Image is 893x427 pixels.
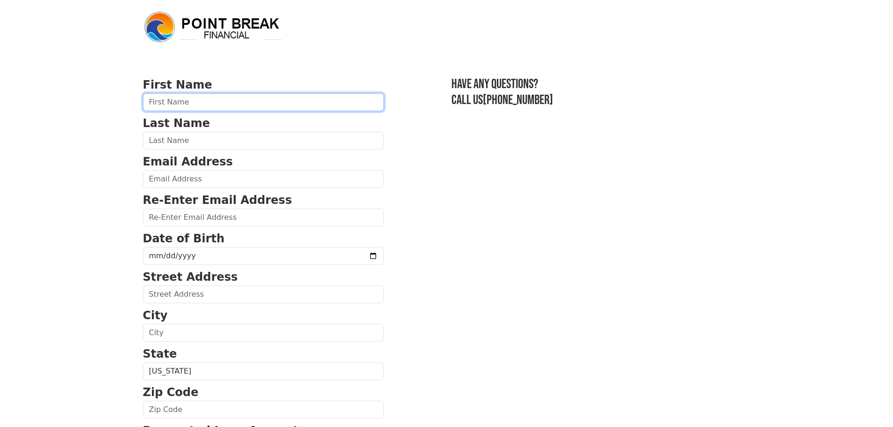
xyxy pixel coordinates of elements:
[143,132,384,150] input: Last Name
[143,93,384,111] input: First Name
[143,309,168,322] strong: City
[143,270,238,284] strong: Street Address
[143,10,284,44] img: logo.png
[143,155,233,168] strong: Email Address
[143,401,384,419] input: Zip Code
[143,209,384,226] input: Re-Enter Email Address
[143,386,199,399] strong: Zip Code
[143,324,384,342] input: City
[143,78,212,91] strong: First Name
[143,194,292,207] strong: Re-Enter Email Address
[143,117,210,130] strong: Last Name
[143,285,384,303] input: Street Address
[143,232,225,245] strong: Date of Birth
[143,347,177,360] strong: State
[143,170,384,188] input: Email Address
[483,92,553,108] a: [PHONE_NUMBER]
[451,76,750,92] h3: Have any questions?
[451,92,750,108] h3: Call us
